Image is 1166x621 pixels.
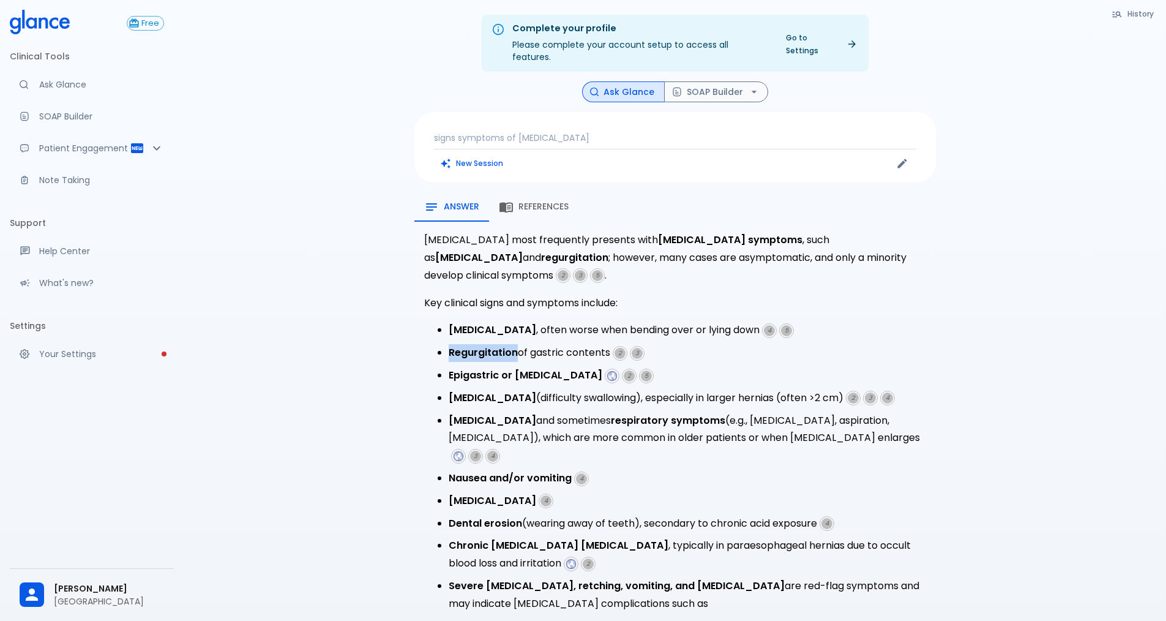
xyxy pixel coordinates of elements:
div: Patient Reports & Referrals [10,135,174,162]
strong: [MEDICAL_DATA] [435,250,523,265]
span: [PERSON_NAME] [54,582,164,595]
span: 5 [641,371,652,382]
span: Free [137,19,163,28]
a: Go to Settings [779,29,864,59]
div: Recent updates and feature releases [10,269,174,296]
span: 3 [575,270,586,281]
p: Ask Glance [39,78,164,91]
span: 3 [865,393,876,404]
p: [MEDICAL_DATA] most frequently presents with , such as and ; however, many cases are asymptomatic... [424,231,926,284]
span: 2 [583,559,594,570]
div: Please complete your account setup to access all features. [512,18,769,68]
p: signs symptoms of [MEDICAL_DATA] [434,132,916,144]
button: Edit [893,154,911,173]
span: 4 [576,473,587,484]
a: Click to view or change your subscription [127,16,174,31]
a: Please complete account setup [10,341,174,367]
button: History [1105,5,1161,23]
p: Your Settings [39,348,164,360]
a: Docugen: Compose a clinical documentation in seconds [10,103,174,130]
div: [PERSON_NAME][GEOGRAPHIC_DATA] [10,574,174,616]
strong: [MEDICAL_DATA] [449,323,536,337]
li: Settings [10,311,174,341]
span: Answer [444,201,479,213]
span: 5 [781,325,792,336]
a: Moramiz: Find ICD10AM codes instantly [10,71,174,98]
strong: regurgitation [541,250,608,265]
strong: [MEDICAL_DATA] [449,494,536,508]
strong: [MEDICAL_DATA] [449,413,536,427]
p: Patient Engagement [39,142,130,154]
strong: [MEDICAL_DATA] symptoms [658,233,802,247]
button: SOAP Builder [664,81,768,103]
img: favicons [566,559,577,570]
button: Free [127,16,164,31]
strong: Nausea and/or vomiting [449,471,572,485]
button: Clears all inputs and results. [434,154,510,172]
li: of gastric contents [449,344,926,362]
li: Support [10,208,174,238]
img: favicons [607,371,618,382]
span: 2 [615,348,626,359]
span: 3 [470,451,481,462]
span: 4 [540,495,551,506]
strong: Regurgitation [449,345,518,359]
span: References [518,201,569,213]
span: 4 [487,451,498,462]
p: Key clinical signs and symptoms include: [424,295,926,312]
img: favicons [453,451,464,462]
li: Clinical Tools [10,42,174,71]
span: 2 [624,371,635,382]
p: SOAP Builder [39,110,164,122]
strong: Chronic [MEDICAL_DATA] [MEDICAL_DATA] [449,538,668,552]
div: Complete your profile [512,22,769,36]
span: 2 [558,270,569,281]
a: Get help from our support team [10,238,174,265]
a: Advanced note-taking [10,167,174,194]
li: are red-flag symptoms and may indicate [MEDICAL_DATA] complications such as [449,578,926,613]
li: (wearing away of teeth), secondary to chronic acid exposure [449,515,926,533]
li: , often worse when bending over or lying down [449,322,926,339]
li: and sometimes (e.g., [MEDICAL_DATA], aspiration, [MEDICAL_DATA]), which are more common in older ... [449,412,926,465]
strong: Severe [MEDICAL_DATA], retching, vomiting, and [MEDICAL_DATA] [449,579,785,593]
p: What's new? [39,277,164,289]
strong: Epigastric or [MEDICAL_DATA] [449,368,602,382]
span: 2 [848,393,859,404]
span: 4 [764,325,775,336]
span: 4 [821,518,832,529]
span: 5 [592,270,603,281]
span: 4 [882,393,893,404]
p: [GEOGRAPHIC_DATA] [54,595,164,608]
span: 3 [632,348,643,359]
li: (difficulty swallowing), especially in larger hernias (often >2 cm) [449,390,926,407]
p: Help Center [39,245,164,257]
li: , typically in paraesophageal hernias due to occult blood loss and irritation [449,537,926,573]
strong: respiratory symptoms [611,413,725,427]
p: Note Taking [39,174,164,186]
strong: [MEDICAL_DATA] [449,391,536,405]
strong: Dental erosion [449,516,522,530]
button: Ask Glance [582,81,665,103]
